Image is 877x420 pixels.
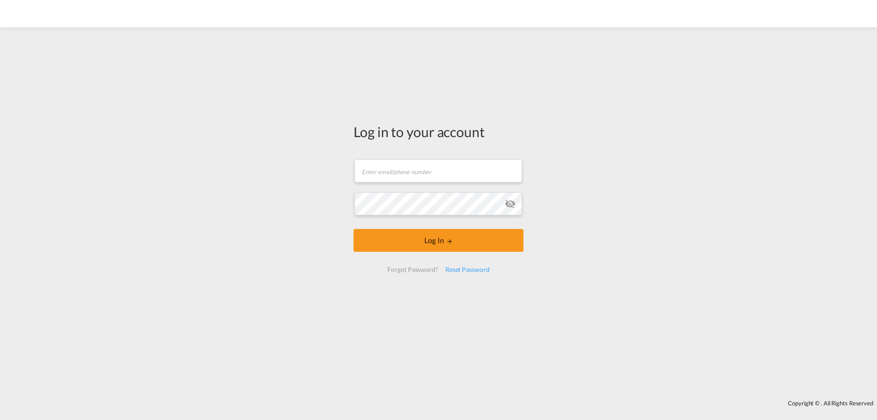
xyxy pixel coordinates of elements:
div: Forgot Password? [384,261,441,278]
button: LOGIN [354,229,523,252]
input: Enter email/phone number [354,159,522,182]
div: Log in to your account [354,122,523,141]
md-icon: icon-eye-off [505,198,516,209]
div: Reset Password [442,261,493,278]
